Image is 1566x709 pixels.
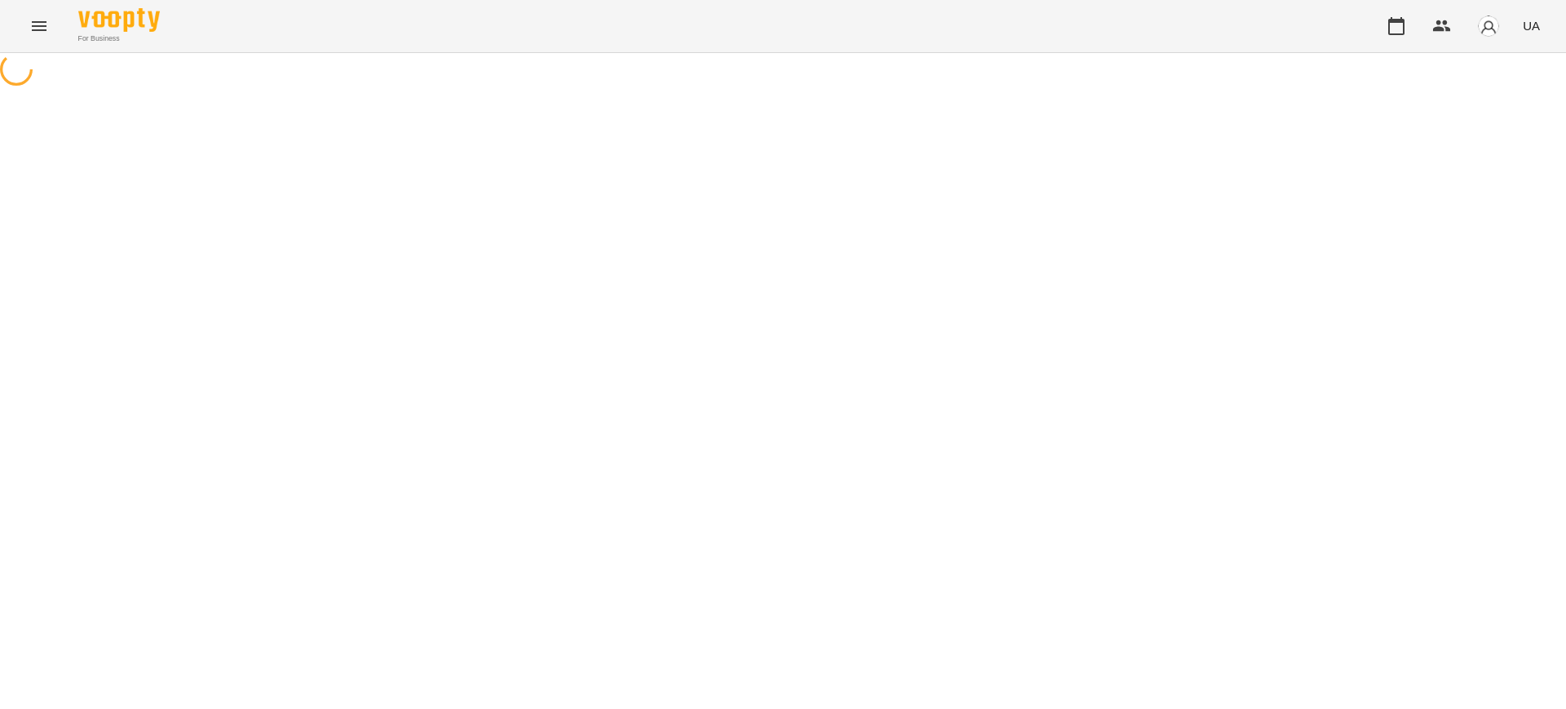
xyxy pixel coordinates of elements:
span: UA [1523,17,1540,34]
button: Menu [20,7,59,46]
img: avatar_s.png [1477,15,1500,38]
button: UA [1516,11,1546,41]
img: Voopty Logo [78,8,160,32]
span: For Business [78,33,160,44]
